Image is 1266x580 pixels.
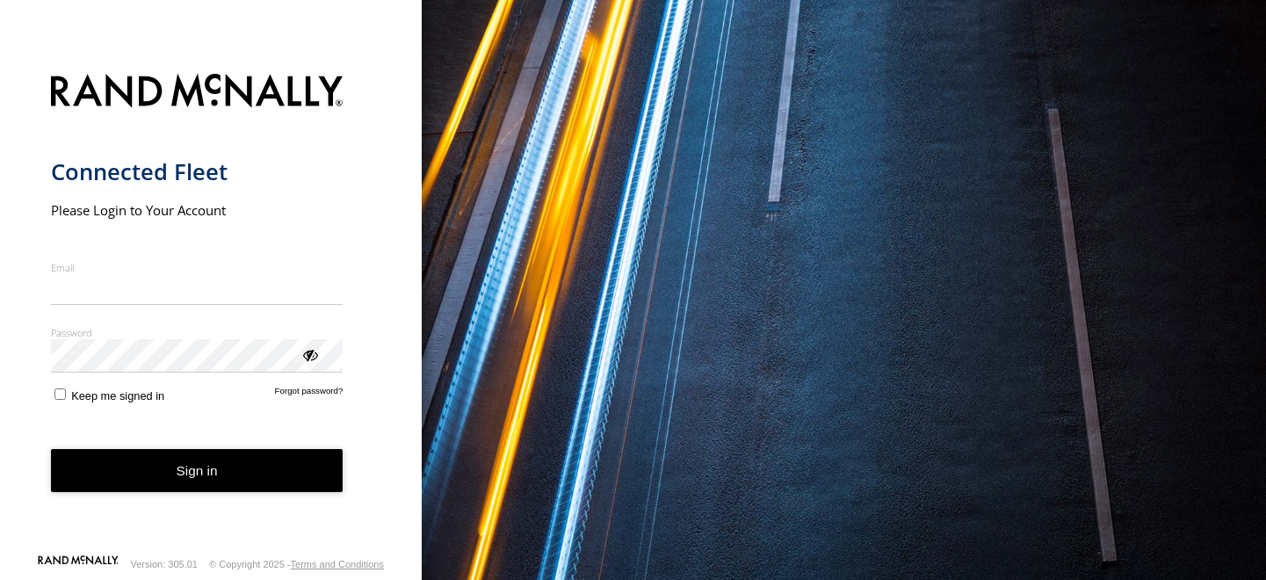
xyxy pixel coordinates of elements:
[51,157,344,186] h1: Connected Fleet
[71,389,164,402] span: Keep me signed in
[209,559,384,569] div: © Copyright 2025 -
[131,559,198,569] div: Version: 305.01
[51,63,372,554] form: main
[54,388,66,400] input: Keep me signed in
[51,201,344,219] h2: Please Login to Your Account
[51,449,344,492] button: Sign in
[51,70,344,115] img: Rand McNally
[300,345,318,363] div: ViewPassword
[275,386,344,402] a: Forgot password?
[38,555,119,573] a: Visit our Website
[51,326,344,339] label: Password
[51,261,344,274] label: Email
[291,559,384,569] a: Terms and Conditions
